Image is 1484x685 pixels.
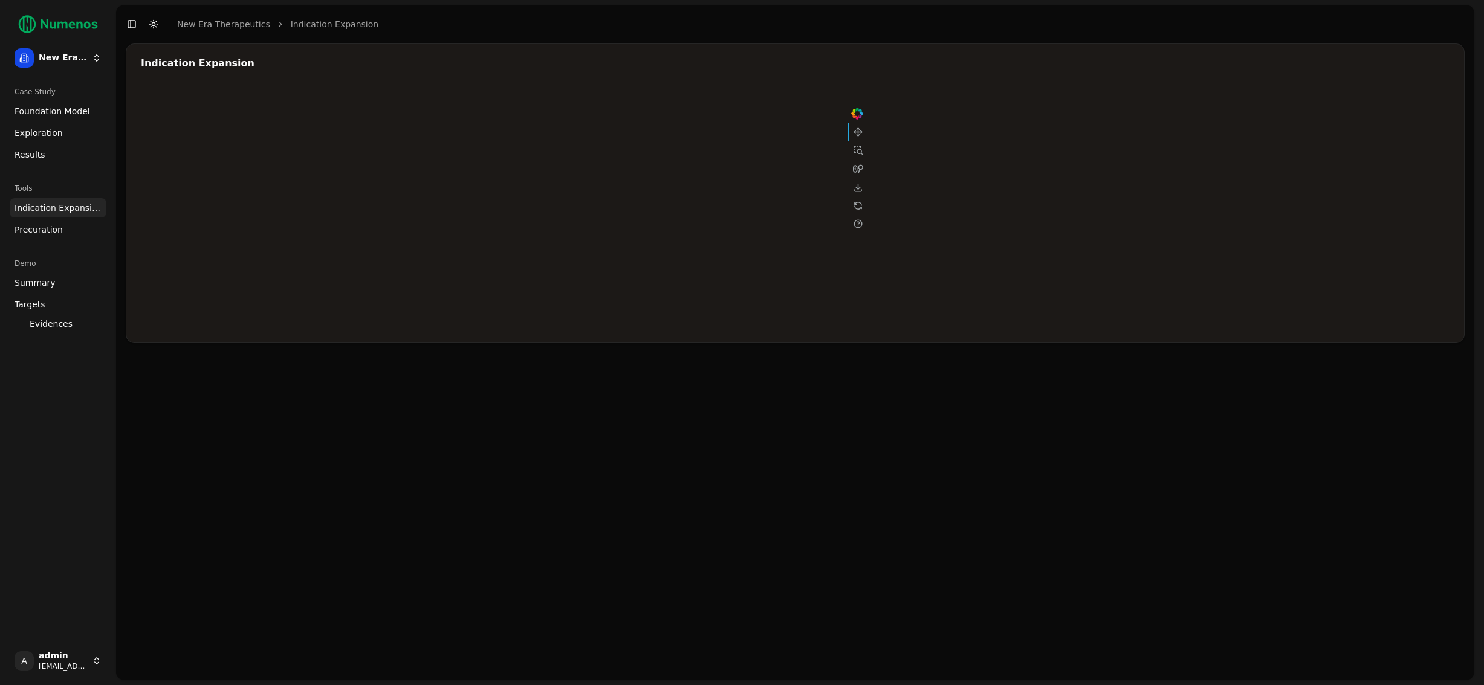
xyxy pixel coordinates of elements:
[15,651,34,671] span: A
[177,18,378,30] nav: breadcrumb
[141,59,1450,68] div: Indication Expansion
[10,145,106,164] a: Results
[10,220,106,239] a: Precuration
[10,82,106,101] div: Case Study
[10,123,106,143] a: Exploration
[39,651,87,661] span: admin
[15,149,45,161] span: Results
[39,53,87,63] span: New Era Therapeutics
[123,16,140,33] button: Toggle Sidebar
[10,101,106,121] a: Foundation Model
[30,318,73,330] span: Evidences
[15,277,56,289] span: Summary
[15,202,102,214] span: Indication Expansion
[291,18,378,30] a: Indication Expansion
[39,661,87,671] span: [EMAIL_ADDRESS]
[10,646,106,675] button: Aadmin[EMAIL_ADDRESS]
[10,198,106,217] a: Indication Expansion
[10,179,106,198] div: Tools
[10,273,106,292] a: Summary
[15,224,63,236] span: Precuration
[10,43,106,72] button: New Era Therapeutics
[15,298,45,310] span: Targets
[145,16,162,33] button: Toggle Dark Mode
[25,315,92,332] a: Evidences
[10,295,106,314] a: Targets
[10,10,106,39] img: Numenos
[15,105,90,117] span: Foundation Model
[177,18,270,30] a: New Era Therapeutics
[10,254,106,273] div: Demo
[15,127,63,139] span: Exploration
